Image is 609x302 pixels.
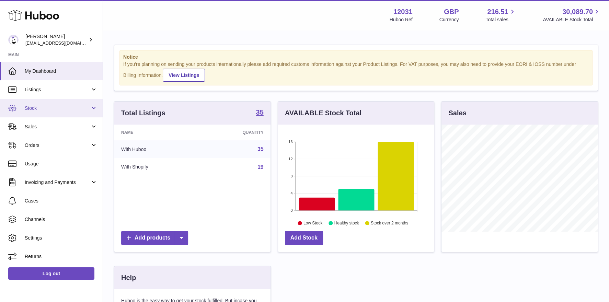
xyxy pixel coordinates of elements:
[543,7,601,23] a: 30,089.70 AVAILABLE Stock Total
[25,161,97,167] span: Usage
[121,108,165,118] h3: Total Listings
[285,108,361,118] h3: AVAILABLE Stock Total
[290,208,292,212] text: 0
[114,158,198,176] td: With Shopify
[390,16,413,23] div: Huboo Ref
[256,109,263,117] a: 35
[25,105,90,112] span: Stock
[8,35,19,45] img: admin@makewellforyou.com
[123,54,589,60] strong: Notice
[25,40,101,46] span: [EMAIL_ADDRESS][DOMAIN_NAME]
[562,7,593,16] span: 30,089.70
[487,7,508,16] span: 216.51
[257,146,264,152] a: 35
[256,109,263,116] strong: 35
[114,140,198,158] td: With Huboo
[543,16,601,23] span: AVAILABLE Stock Total
[25,198,97,204] span: Cases
[163,69,205,82] a: View Listings
[290,191,292,195] text: 4
[448,108,466,118] h3: Sales
[25,216,97,223] span: Channels
[25,179,90,186] span: Invoicing and Payments
[393,7,413,16] strong: 12031
[439,16,459,23] div: Currency
[198,125,271,140] th: Quantity
[25,86,90,93] span: Listings
[285,231,323,245] a: Add Stock
[257,164,264,170] a: 19
[25,33,87,46] div: [PERSON_NAME]
[123,61,589,82] div: If you're planning on sending your products internationally please add required customs informati...
[485,7,516,23] a: 216.51 Total sales
[114,125,198,140] th: Name
[8,267,94,280] a: Log out
[25,235,97,241] span: Settings
[288,140,292,144] text: 16
[25,142,90,149] span: Orders
[121,273,136,282] h3: Help
[25,124,90,130] span: Sales
[25,68,97,74] span: My Dashboard
[334,221,359,225] text: Healthy stock
[121,231,188,245] a: Add products
[290,174,292,178] text: 8
[303,221,323,225] text: Low Stock
[25,253,97,260] span: Returns
[485,16,516,23] span: Total sales
[444,7,459,16] strong: GBP
[371,221,408,225] text: Stock over 2 months
[288,157,292,161] text: 12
